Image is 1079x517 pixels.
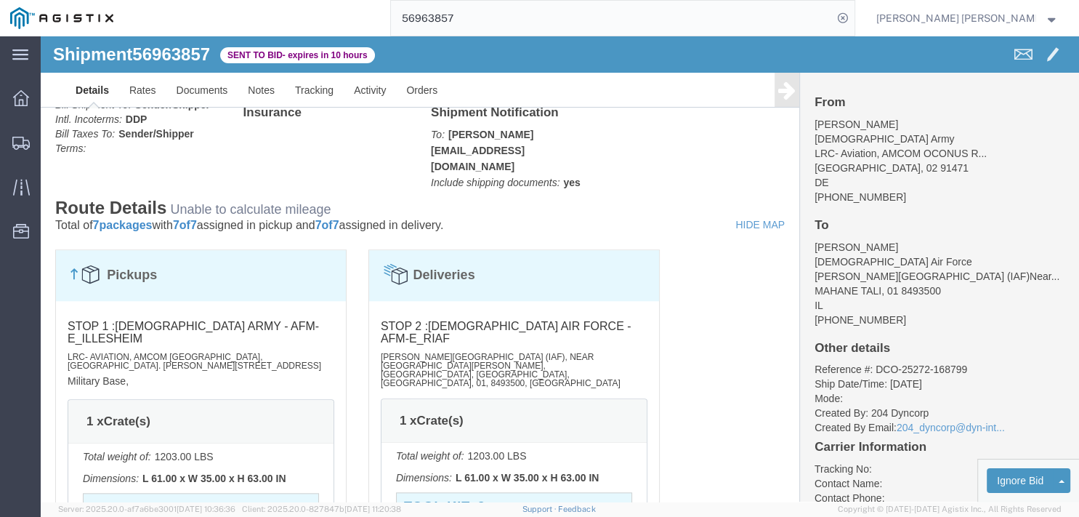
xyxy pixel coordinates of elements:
[177,505,235,513] span: [DATE] 10:36:36
[522,505,559,513] a: Support
[344,505,401,513] span: [DATE] 11:20:38
[10,7,113,29] img: logo
[558,505,595,513] a: Feedback
[41,36,1079,502] iframe: FS Legacy Container
[876,10,1035,26] span: Dhanya Dinesh
[242,505,401,513] span: Client: 2025.20.0-827847b
[391,1,833,36] input: Search for shipment number, reference number
[876,9,1059,27] button: [PERSON_NAME] [PERSON_NAME]
[58,505,235,513] span: Server: 2025.20.0-af7a6be3001
[838,503,1062,516] span: Copyright © [DATE]-[DATE] Agistix Inc., All Rights Reserved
